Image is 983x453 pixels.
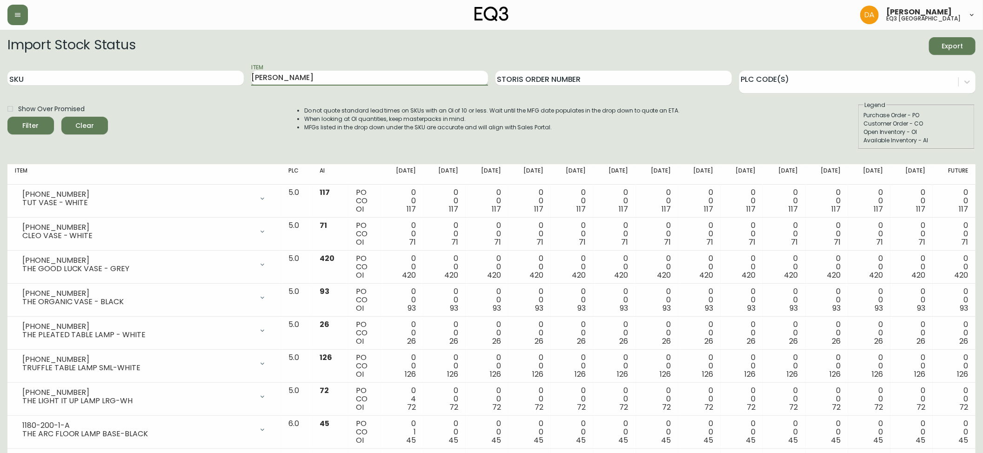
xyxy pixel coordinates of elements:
[702,369,713,380] span: 126
[827,270,841,280] span: 420
[534,204,543,214] span: 117
[558,287,586,313] div: 0 0
[535,303,543,313] span: 93
[957,369,968,380] span: 126
[304,123,680,132] li: MFGs listed in the drop down under the SKU are accurate and will align with Sales Portal.
[356,254,374,280] div: PO CO
[493,303,501,313] span: 93
[770,188,798,213] div: 0 0
[281,251,312,284] td: 5.0
[558,188,586,213] div: 0 0
[473,221,501,246] div: 0 0
[940,353,968,379] div: 0 0
[320,253,334,264] span: 420
[856,353,883,379] div: 0 0
[699,270,713,280] span: 420
[728,353,756,379] div: 0 0
[813,188,841,213] div: 0 0
[601,386,628,412] div: 0 0
[448,369,459,380] span: 126
[356,402,364,413] span: OI
[431,353,458,379] div: 0 0
[15,221,274,242] div: [PHONE_NUMBER]CLEO VASE - WHITE
[831,204,841,214] span: 117
[431,254,458,280] div: 0 0
[834,237,841,247] span: 71
[473,287,501,313] div: 0 0
[388,188,416,213] div: 0 0
[728,386,756,412] div: 0 0
[22,397,253,405] div: THE LIGHT IT UP LAMP LRG-WH
[954,270,968,280] span: 420
[770,221,798,246] div: 0 0
[535,336,543,346] span: 26
[356,353,374,379] div: PO CO
[69,120,100,132] span: Clear
[407,336,416,346] span: 26
[558,420,586,445] div: 0 0
[770,254,798,280] div: 0 0
[869,270,883,280] span: 420
[813,420,841,445] div: 0 0
[381,164,423,185] th: [DATE]
[872,369,883,380] span: 126
[494,237,501,247] span: 71
[388,420,416,445] div: 0 1
[915,369,926,380] span: 126
[492,402,501,413] span: 72
[492,204,501,214] span: 117
[917,303,926,313] span: 93
[15,287,274,308] div: [PHONE_NUMBER]THE ORGANIC VASE - BLACK
[615,270,629,280] span: 420
[686,386,713,412] div: 0 0
[449,336,458,346] span: 26
[356,420,374,445] div: PO CO
[356,369,364,380] span: OI
[558,386,586,412] div: 0 0
[789,336,798,346] span: 26
[856,420,883,445] div: 0 0
[508,164,551,185] th: [DATE]
[940,254,968,280] div: 0 0
[18,104,85,114] span: Show Over Promised
[356,287,374,313] div: PO CO
[431,320,458,346] div: 0 0
[61,117,108,134] button: Clear
[281,416,312,449] td: 6.0
[473,420,501,445] div: 0 0
[22,421,253,430] div: 1180-200-1-A
[473,320,501,346] div: 0 0
[787,369,798,380] span: 126
[643,420,671,445] div: 0 0
[516,221,543,246] div: 0 0
[728,287,756,313] div: 0 0
[886,16,961,21] h5: eq3 [GEOGRAPHIC_DATA]
[643,221,671,246] div: 0 0
[356,303,364,313] span: OI
[912,270,926,280] span: 420
[660,369,671,380] span: 126
[449,204,459,214] span: 117
[874,402,883,413] span: 72
[940,320,968,346] div: 0 0
[813,254,841,280] div: 0 0
[22,331,253,339] div: THE PLEATED TABLE LAMP - WHITE
[917,336,926,346] span: 26
[388,320,416,346] div: 0 0
[686,221,713,246] div: 0 0
[529,270,543,280] span: 420
[356,204,364,214] span: OI
[863,120,970,128] div: Customer Order - CO
[940,386,968,412] div: 0 0
[747,336,756,346] span: 26
[281,317,312,350] td: 5.0
[423,164,466,185] th: [DATE]
[636,164,678,185] th: [DATE]
[601,287,628,313] div: 0 0
[770,353,798,379] div: 0 0
[917,402,926,413] span: 72
[940,287,968,313] div: 0 0
[473,188,501,213] div: 0 0
[492,336,501,346] span: 26
[15,254,274,275] div: [PHONE_NUMBER]THE GOOD LUCK VASE - GREY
